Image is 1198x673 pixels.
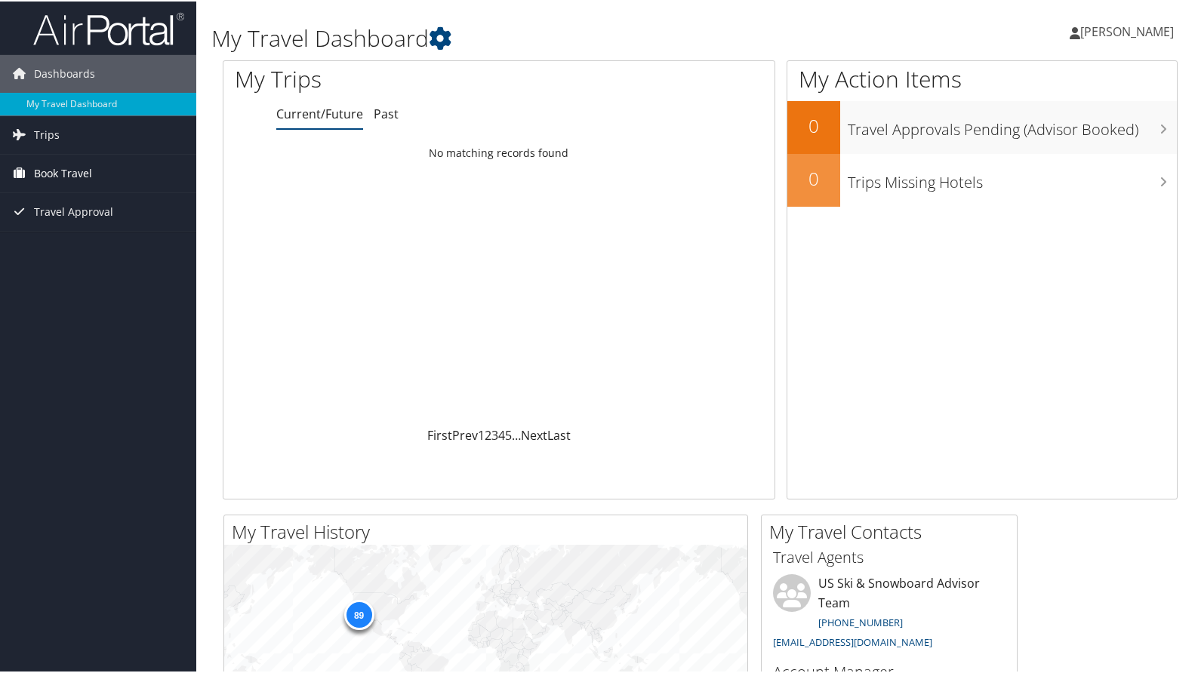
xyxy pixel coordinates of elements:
[848,163,1177,192] h3: Trips Missing Hotels
[343,598,374,628] div: 89
[34,115,60,152] span: Trips
[512,426,521,442] span: …
[491,426,498,442] a: 3
[223,138,775,165] td: No matching records found
[211,21,863,53] h1: My Travel Dashboard
[505,426,512,442] a: 5
[33,10,184,45] img: airportal-logo.png
[374,104,399,121] a: Past
[787,152,1177,205] a: 0Trips Missing Hotels
[769,518,1017,543] h2: My Travel Contacts
[521,426,547,442] a: Next
[235,62,534,94] h1: My Trips
[773,545,1006,567] h3: Travel Agents
[765,573,1013,653] li: US Ski & Snowboard Advisor Team
[1070,8,1189,53] a: [PERSON_NAME]
[427,426,452,442] a: First
[773,634,932,647] a: [EMAIL_ADDRESS][DOMAIN_NAME]
[34,54,95,91] span: Dashboards
[498,426,505,442] a: 4
[787,112,840,137] h2: 0
[34,192,113,229] span: Travel Approval
[787,164,840,190] h2: 0
[848,110,1177,139] h3: Travel Approvals Pending (Advisor Booked)
[818,614,903,628] a: [PHONE_NUMBER]
[276,104,363,121] a: Current/Future
[452,426,478,442] a: Prev
[485,426,491,442] a: 2
[34,153,92,191] span: Book Travel
[787,62,1177,94] h1: My Action Items
[478,426,485,442] a: 1
[547,426,571,442] a: Last
[1080,22,1174,38] span: [PERSON_NAME]
[232,518,747,543] h2: My Travel History
[787,100,1177,152] a: 0Travel Approvals Pending (Advisor Booked)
